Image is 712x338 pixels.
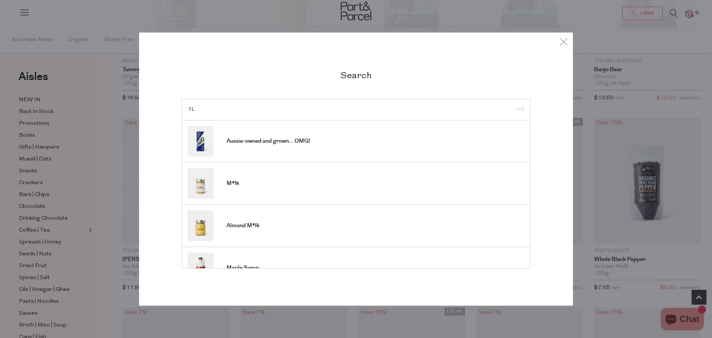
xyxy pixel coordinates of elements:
span: Almond M*lk [227,222,260,229]
img: Maple Syrup [188,252,214,283]
a: Aussie-owned and grown... OMG! [188,126,524,156]
a: Almond M*lk [188,210,524,241]
span: Maple Syrup [227,264,259,272]
h2: Search [182,70,530,80]
input: Search [188,107,524,112]
img: Almond M*lk [188,210,214,241]
span: Aussie-owned and grown... OMG! [227,137,310,145]
img: Aussie-owned and grown... OMG! [188,126,214,156]
a: Maple Syrup [188,252,524,283]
